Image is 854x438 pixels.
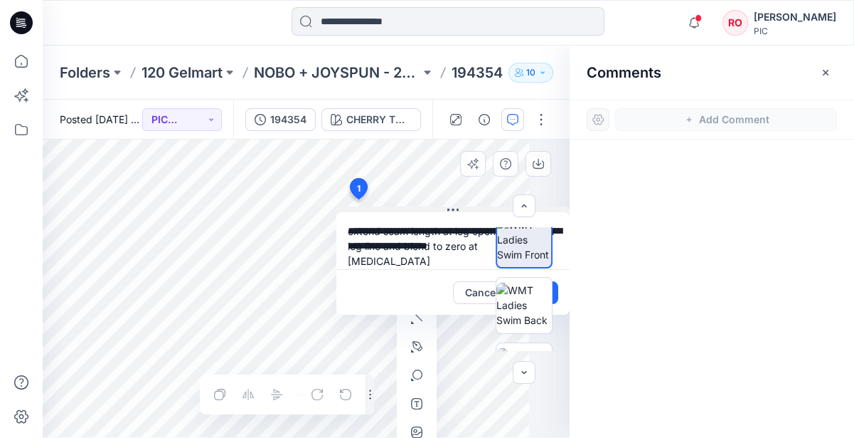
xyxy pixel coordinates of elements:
[587,64,661,81] h2: Comments
[754,9,836,26] div: [PERSON_NAME]
[270,112,306,127] div: 194354
[497,217,551,262] img: WMT Ladies Swim Front
[508,63,553,83] button: 10
[452,63,503,83] p: 194354
[754,26,836,36] div: PIC
[496,348,552,393] img: WMT Ladies Swim Left
[453,281,511,304] button: Cancel
[321,108,421,131] button: CHERRY TOMATO
[473,108,496,131] button: Details
[722,10,748,36] div: RO
[245,108,316,131] button: 194354
[142,63,223,83] a: 120 Gelmart
[254,63,420,83] a: NOBO + JOYSPUN - 20250912_120_GC
[346,112,412,127] div: CHERRY TOMATO
[496,283,552,328] img: WMT Ladies Swim Back
[357,182,361,195] span: 1
[615,108,837,131] button: Add Comment
[526,65,535,80] p: 10
[60,63,110,83] a: Folders
[60,112,142,127] span: Posted [DATE] 11:12 by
